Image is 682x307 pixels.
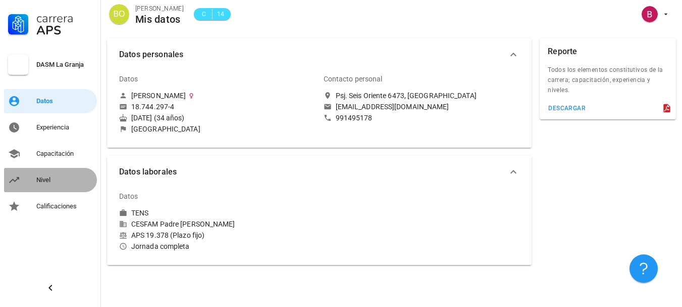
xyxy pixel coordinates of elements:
div: 991495178 [336,113,373,122]
div: Nivel [36,176,93,184]
div: Calificaciones [36,202,93,210]
div: [PERSON_NAME] [131,91,186,100]
div: Jornada completa [119,242,316,251]
span: Datos personales [119,48,507,62]
div: 18.744.297-4 [131,102,174,111]
a: Psj. Seis Oriente 6473, [GEOGRAPHIC_DATA] [324,91,520,100]
div: CESFAM Padre [PERSON_NAME] [119,220,316,229]
div: Carrera [36,12,93,24]
div: Reporte [548,38,577,65]
span: BO [113,4,125,24]
div: Mis datos [135,14,184,25]
a: Experiencia [4,115,97,140]
a: [EMAIL_ADDRESS][DOMAIN_NAME] [324,102,520,111]
div: [EMAIL_ADDRESS][DOMAIN_NAME] [336,102,449,111]
a: Datos [4,89,97,113]
div: [DATE] (34 años) [119,113,316,122]
div: avatar [642,6,658,22]
div: DASM La Granja [36,61,93,69]
div: avatar [109,4,129,24]
span: Datos laborales [119,165,507,179]
div: Experiencia [36,123,93,131]
div: Todos los elementos constitutivos de la carrera; capacitación, experiencia y niveles. [540,65,676,101]
div: APS 19.378 (Plazo fijo) [119,231,316,240]
a: Capacitación [4,142,97,166]
button: descargar [544,101,590,115]
div: [PERSON_NAME] [135,4,184,14]
div: Datos [119,184,138,208]
a: Nivel [4,168,97,192]
button: Datos laborales [107,156,532,188]
div: TENS [131,208,148,217]
div: Datos [119,67,138,91]
a: Calificaciones [4,194,97,218]
span: C [200,9,208,19]
div: Psj. Seis Oriente 6473, [GEOGRAPHIC_DATA] [336,91,477,100]
a: 991495178 [324,113,520,122]
div: Datos [36,97,93,105]
div: Contacto personal [324,67,383,91]
div: [GEOGRAPHIC_DATA] [131,124,200,134]
div: APS [36,24,93,36]
div: descargar [548,105,586,112]
button: Datos personales [107,38,532,71]
span: 14 [217,9,225,19]
div: Capacitación [36,150,93,158]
